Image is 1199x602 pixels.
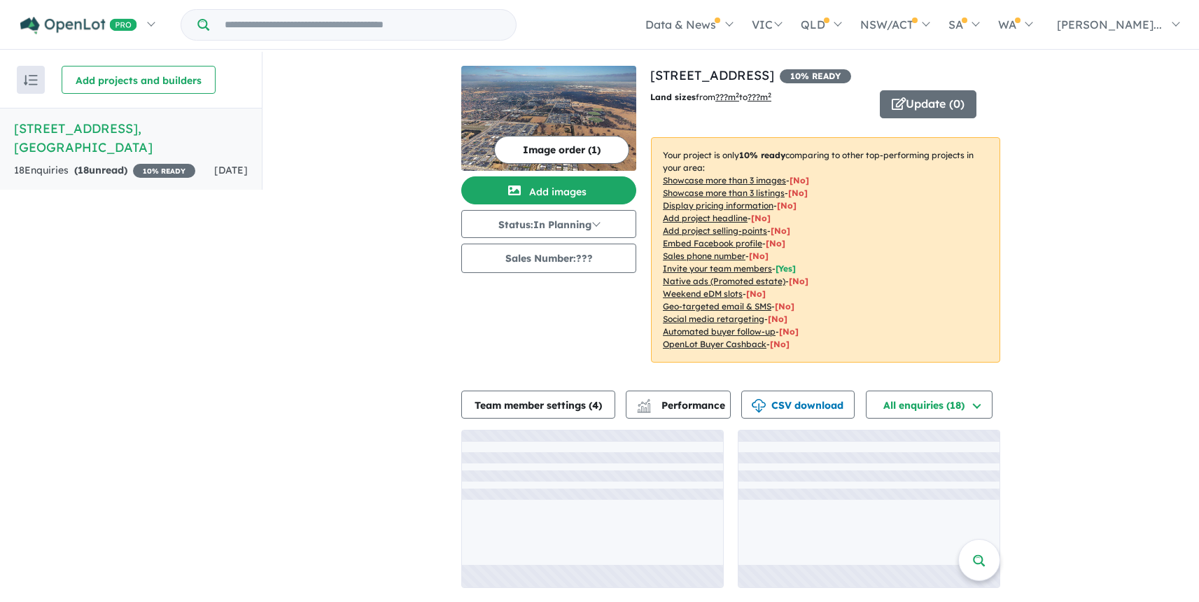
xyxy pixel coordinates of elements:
[777,200,797,211] span: [ No ]
[639,399,725,412] span: Performance
[663,301,771,311] u: Geo-targeted email & SMS
[461,391,615,419] button: Team member settings (4)
[461,176,636,204] button: Add images
[779,326,799,337] span: [No]
[650,92,696,102] b: Land sizes
[20,17,137,34] img: Openlot PRO Logo White
[663,339,766,349] u: OpenLot Buyer Cashback
[650,90,869,104] p: from
[790,175,809,185] span: [ No ]
[866,391,993,419] button: All enquiries (18)
[736,91,739,99] sup: 2
[637,403,651,412] img: bar-chart.svg
[78,164,89,176] span: 18
[768,91,771,99] sup: 2
[663,251,745,261] u: Sales phone number
[780,69,851,83] span: 10 % READY
[663,225,767,236] u: Add project selling-points
[133,164,195,178] span: 10 % READY
[1057,17,1162,31] span: [PERSON_NAME]...
[788,188,808,198] span: [ No ]
[626,391,731,419] button: Performance
[751,213,771,223] span: [ No ]
[592,399,598,412] span: 4
[746,288,766,299] span: [No]
[715,92,739,102] u: ??? m
[663,276,785,286] u: Native ads (Promoted estate)
[663,288,743,299] u: Weekend eDM slots
[663,314,764,324] u: Social media retargeting
[789,276,808,286] span: [No]
[741,391,855,419] button: CSV download
[663,175,786,185] u: Showcase more than 3 images
[24,75,38,85] img: sort.svg
[776,263,796,274] span: [ Yes ]
[771,225,790,236] span: [ No ]
[748,92,771,102] u: ???m
[74,164,127,176] strong: ( unread)
[651,137,1000,363] p: Your project is only comparing to other top-performing projects in your area: - - - - - - - - - -...
[768,314,787,324] span: [No]
[775,301,794,311] span: [No]
[663,200,773,211] u: Display pricing information
[749,251,769,261] span: [ No ]
[461,66,636,171] img: 800-820 Somerton Road - Greenvale
[663,188,785,198] u: Showcase more than 3 listings
[638,399,650,407] img: line-chart.svg
[650,67,774,83] a: [STREET_ADDRESS]
[663,238,762,248] u: Embed Facebook profile
[663,263,772,274] u: Invite your team members
[461,210,636,238] button: Status:In Planning
[752,399,766,413] img: download icon
[14,162,195,179] div: 18 Enquir ies
[770,339,790,349] span: [No]
[766,238,785,248] span: [ No ]
[663,326,776,337] u: Automated buyer follow-up
[663,213,748,223] u: Add project headline
[739,150,785,160] b: 10 % ready
[494,136,629,164] button: Image order (1)
[212,10,513,40] input: Try estate name, suburb, builder or developer
[62,66,216,94] button: Add projects and builders
[461,244,636,273] button: Sales Number:???
[880,90,976,118] button: Update (0)
[14,119,248,157] h5: [STREET_ADDRESS] , [GEOGRAPHIC_DATA]
[214,164,248,176] span: [DATE]
[739,92,771,102] span: to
